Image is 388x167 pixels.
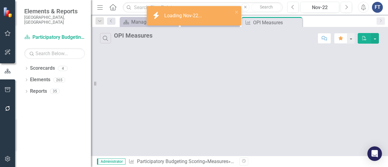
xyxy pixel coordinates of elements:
[3,7,14,18] img: ClearPoint Strategy
[129,158,235,165] div: » »
[24,34,85,41] a: Participatory Budgeting Scoring
[24,8,85,15] span: Elements & Reports
[97,159,125,165] span: Administrator
[30,88,47,95] a: Reports
[367,146,382,161] div: Open Intercom Messenger
[253,19,301,26] div: OPI Measures
[24,15,85,25] small: [GEOGRAPHIC_DATA], [GEOGRAPHIC_DATA]
[114,32,152,39] div: OPI Measures
[24,48,85,59] input: Search Below...
[164,12,203,19] div: Loading Nov-22...
[58,66,68,71] div: 4
[53,77,65,82] div: 265
[137,159,205,164] a: Participatory Budgeting Scoring
[30,65,55,72] a: Scorecards
[251,3,281,12] button: Search
[123,2,283,13] input: Search ClearPoint...
[235,8,239,15] button: close
[207,159,228,164] a: Measures
[30,76,50,83] a: Elements
[372,2,383,13] button: FT
[303,4,337,11] div: Nov-22
[50,89,60,94] div: 35
[131,18,169,26] div: Manage Scorecards
[300,2,339,13] button: Nov-22
[121,18,169,26] a: Manage Scorecards
[260,5,273,9] span: Search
